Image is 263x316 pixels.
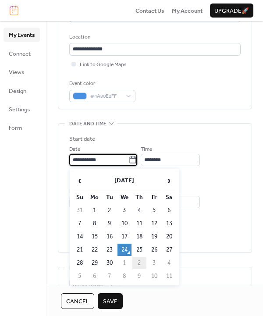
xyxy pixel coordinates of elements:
[103,217,117,230] td: 9
[147,270,161,282] td: 10
[69,79,134,88] div: Event color
[88,257,102,269] td: 29
[147,204,161,217] td: 5
[9,68,24,77] span: Views
[147,191,161,203] th: Fr
[162,270,176,282] td: 11
[103,244,117,256] td: 23
[103,297,117,306] span: Save
[141,145,152,154] span: Time
[69,145,80,154] span: Date
[147,257,161,269] td: 3
[214,7,249,15] span: Upgrade 🚀
[80,60,127,69] span: Link to Google Maps
[117,244,131,256] td: 24
[10,6,18,15] img: logo
[4,46,40,60] a: Connect
[73,191,87,203] th: Su
[88,217,102,230] td: 8
[147,217,161,230] td: 12
[117,231,131,243] td: 17
[9,87,26,96] span: Design
[88,231,102,243] td: 15
[163,172,176,189] span: ›
[135,6,164,15] a: Contact Us
[117,191,131,203] th: We
[9,124,22,132] span: Form
[69,120,107,128] span: Date and time
[103,231,117,243] td: 16
[103,270,117,282] td: 7
[9,105,30,114] span: Settings
[135,7,164,15] span: Contact Us
[172,6,203,15] a: My Account
[132,257,146,269] td: 2
[117,204,131,217] td: 3
[73,204,87,217] td: 31
[73,244,87,256] td: 21
[162,244,176,256] td: 27
[66,297,89,306] span: Cancel
[132,244,146,256] td: 25
[162,217,176,230] td: 13
[88,204,102,217] td: 1
[4,84,40,98] a: Design
[73,257,87,269] td: 28
[117,257,131,269] td: 1
[73,217,87,230] td: 7
[4,28,40,42] a: My Events
[132,231,146,243] td: 18
[88,171,161,190] th: [DATE]
[69,33,239,42] div: Location
[73,172,86,189] span: ‹
[9,31,35,39] span: My Events
[132,270,146,282] td: 9
[4,65,40,79] a: Views
[132,217,146,230] td: 11
[162,204,176,217] td: 6
[162,191,176,203] th: Sa
[90,92,121,101] span: #4A90E2FF
[4,102,40,116] a: Settings
[147,244,161,256] td: 26
[88,270,102,282] td: 6
[73,270,87,282] td: 5
[103,204,117,217] td: 2
[132,204,146,217] td: 4
[4,121,40,135] a: Form
[210,4,253,18] button: Upgrade🚀
[103,191,117,203] th: Tu
[69,135,95,143] div: Start date
[61,293,94,309] button: Cancel
[162,231,176,243] td: 20
[132,191,146,203] th: Th
[147,231,161,243] td: 19
[9,50,31,58] span: Connect
[117,270,131,282] td: 8
[162,257,176,269] td: 4
[73,231,87,243] td: 14
[88,244,102,256] td: 22
[172,7,203,15] span: My Account
[88,191,102,203] th: Mo
[117,217,131,230] td: 10
[98,293,123,309] button: Save
[103,257,117,269] td: 30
